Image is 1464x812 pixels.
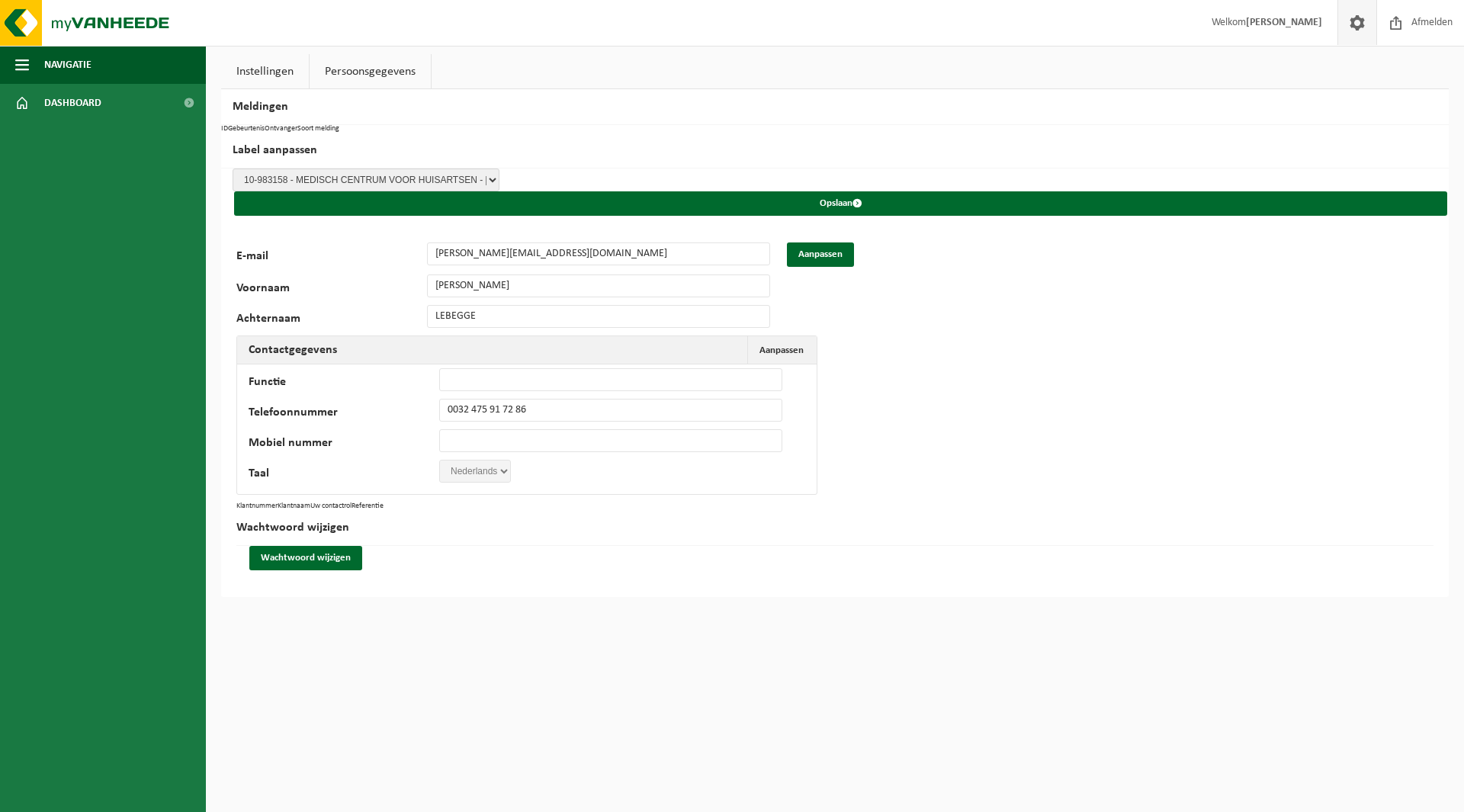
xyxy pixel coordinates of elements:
[221,133,1449,168] h2: Label aanpassen
[44,84,101,122] span: Dashboard
[310,502,352,510] th: Uw contactrol
[249,376,439,391] label: Functie
[310,54,431,89] a: Persoonsgegevens
[236,313,427,328] label: Achternaam
[249,546,362,570] button: Wachtwoord wijzigen
[237,336,348,364] h2: Contactgegevens
[221,54,309,89] a: Instellingen
[787,242,854,267] button: Aanpassen
[221,89,1449,125] h2: Meldingen
[265,125,297,133] th: Ontvanger
[236,282,427,297] label: Voornaam
[439,460,511,483] select: '; '; ';
[236,502,278,510] th: Klantnummer
[236,250,427,267] label: E-mail
[234,191,1447,216] button: Opslaan
[427,242,770,265] input: E-mail
[236,510,1433,546] h2: Wachtwoord wijzigen
[747,336,815,364] button: Aanpassen
[249,467,439,483] label: Taal
[249,437,439,452] label: Mobiel nummer
[249,406,439,422] label: Telefoonnummer
[1246,17,1322,28] strong: [PERSON_NAME]
[228,125,265,133] th: Gebeurtenis
[221,125,228,133] th: ID
[352,502,384,510] th: Referentie
[759,345,804,355] span: Aanpassen
[297,125,339,133] th: Soort melding
[44,46,91,84] span: Navigatie
[278,502,310,510] th: Klantnaam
